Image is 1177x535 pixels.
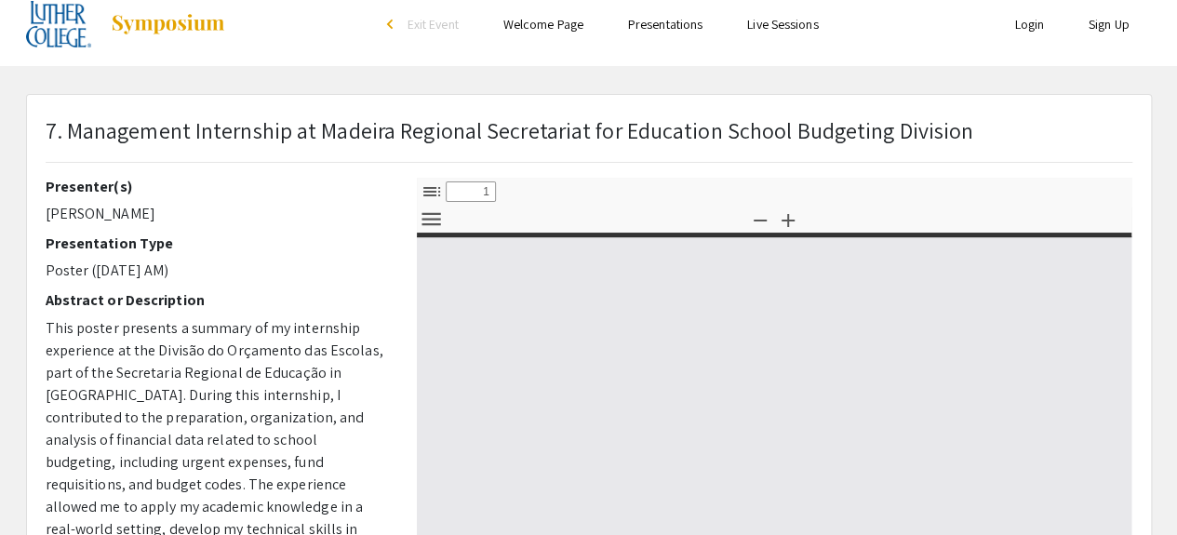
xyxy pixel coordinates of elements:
a: Login [1014,16,1044,33]
p: 7. Management Internship at Madeira Regional Secretariat for Education School Budgeting Division [46,114,974,147]
p: Poster ([DATE] AM) [46,260,389,282]
button: Toggle Sidebar [416,178,448,205]
a: 2025 Experiential Learning Showcase [26,1,227,47]
span: Exit Event [408,16,459,33]
h2: Presenter(s) [46,178,389,195]
a: Welcome Page [503,16,583,33]
div: arrow_back_ios [387,19,398,30]
img: Symposium by ForagerOne [110,13,226,35]
img: 2025 Experiential Learning Showcase [26,1,92,47]
button: Zoom In [772,206,804,233]
a: Live Sessions [747,16,818,33]
a: Sign Up [1089,16,1130,33]
p: [PERSON_NAME] [46,203,389,225]
button: Tools [416,206,448,233]
h2: Abstract or Description [46,291,389,309]
a: Presentations [628,16,702,33]
h2: Presentation Type [46,234,389,252]
input: Page [446,181,496,202]
button: Zoom Out [744,206,776,233]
